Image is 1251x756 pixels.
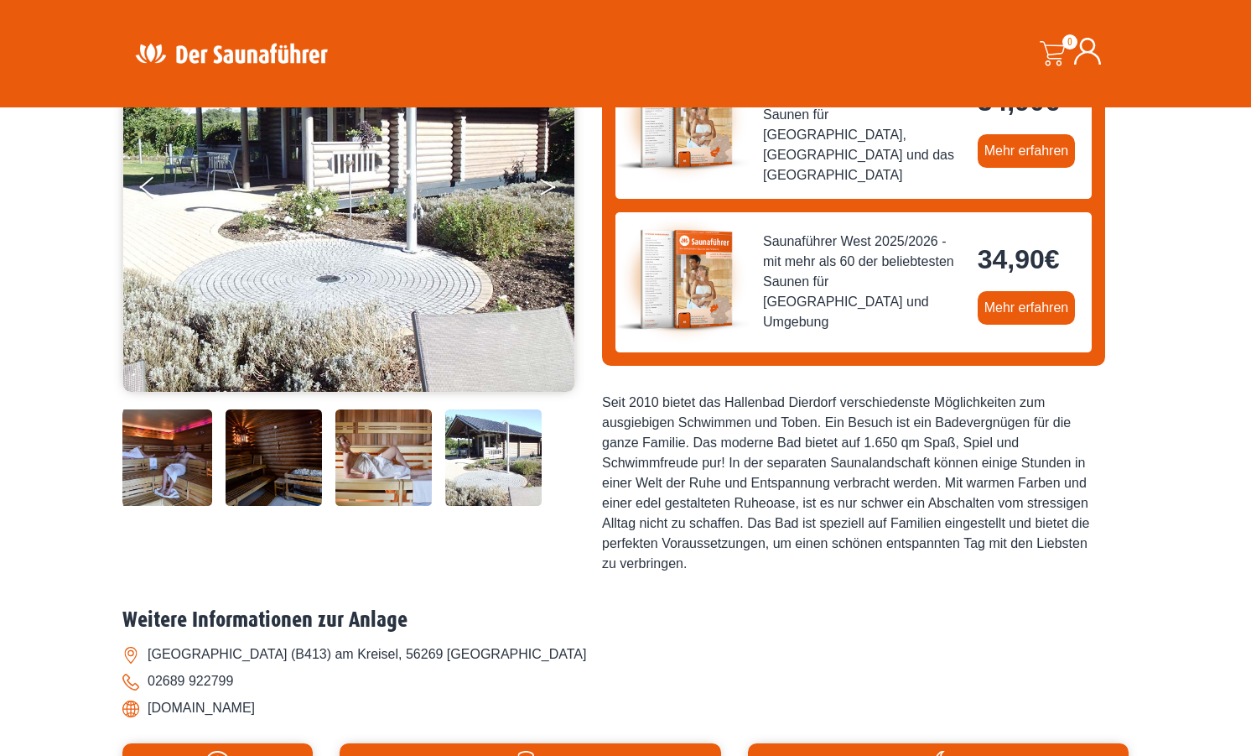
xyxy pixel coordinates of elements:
img: der-saunafuehrer-2025-suedwest.jpg [615,51,750,185]
span: Saunaführer Südwest 2025/2026 - mit mehr als 60 der beliebtesten Saunen für [GEOGRAPHIC_DATA], [G... [763,65,964,185]
button: Next [538,169,580,211]
bdi: 34,90 [978,244,1060,274]
li: [DOMAIN_NAME] [122,695,1129,722]
a: Mehr erfahren [978,291,1076,325]
a: Mehr erfahren [978,134,1076,168]
span: 0 [1062,34,1077,50]
li: 02689 922799 [122,668,1129,695]
img: der-saunafuehrer-2025-west.jpg [615,212,750,347]
span: Saunaführer West 2025/2026 - mit mehr als 60 der beliebtesten Saunen für [GEOGRAPHIC_DATA] und Um... [763,232,964,332]
li: [GEOGRAPHIC_DATA] (B413) am Kreisel, 56269 [GEOGRAPHIC_DATA] [122,641,1129,668]
button: Previous [140,169,182,211]
span: € [1045,244,1060,274]
div: Seit 2010 bietet das Hallenbad Dierdorf verschiedenste Möglichkeiten zum ausgiebigen Schwimmen un... [602,393,1105,574]
h2: Weitere Informationen zur Anlage [122,607,1129,633]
